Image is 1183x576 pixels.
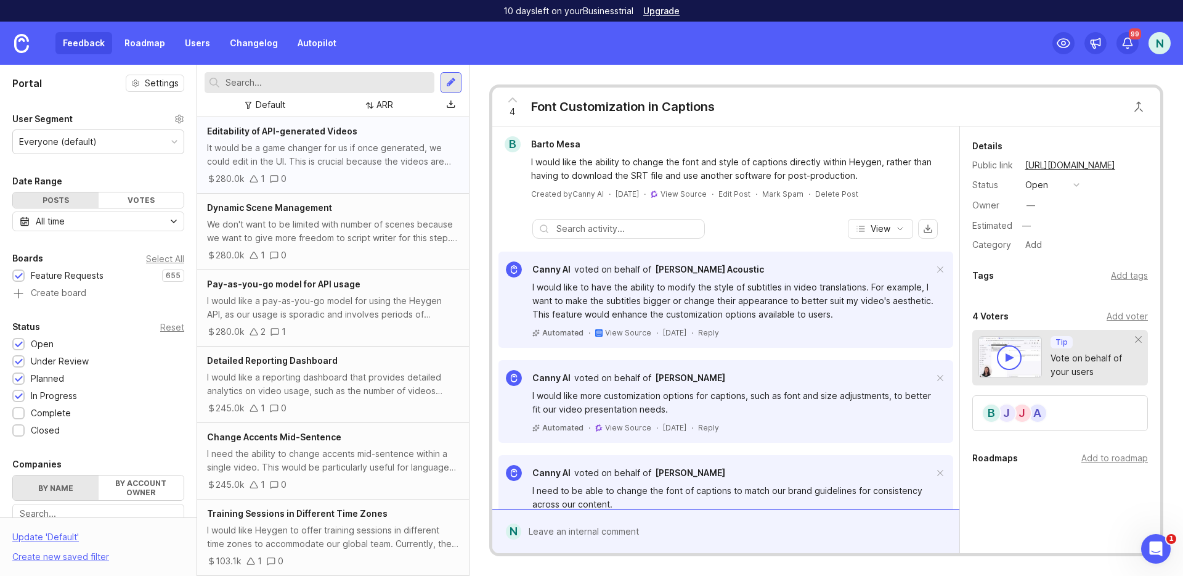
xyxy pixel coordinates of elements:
[655,467,725,478] span: [PERSON_NAME]
[656,422,658,433] div: ·
[12,457,62,472] div: Companies
[972,139,1002,154] div: Details
[197,500,469,576] a: Training Sessions in Different Time ZonesI would like Heygen to offer training sessions in differ...
[691,327,693,338] div: ·
[12,174,62,189] div: Date Range
[808,189,810,199] div: ·
[918,219,938,239] button: export comments
[698,327,719,338] div: Reply
[663,422,686,433] span: [DATE]
[605,328,651,337] span: View Source
[1028,403,1047,423] div: A
[207,524,459,551] div: I would like Heygen to offer training sessions in different time zones to accommodate our global ...
[282,325,286,339] div: 1
[848,219,913,239] button: View
[177,32,217,54] a: Users
[871,223,890,235] span: View
[588,422,590,433] div: ·
[13,192,99,208] div: Posts
[222,32,285,54] a: Changelog
[506,261,522,278] img: Canny AI
[506,465,522,481] img: Canny AI
[281,401,287,415] div: 0
[12,530,79,550] div: Update ' Default '
[1022,157,1119,173] a: [URL][DOMAIN_NAME]
[661,189,707,199] a: View Source
[972,178,1015,192] div: Status
[997,403,1017,423] div: J
[605,423,651,432] span: View Source
[117,32,173,54] a: Roadmap
[655,371,725,385] a: [PERSON_NAME]
[290,32,344,54] a: Autopilot
[616,189,639,199] a: [DATE]
[532,264,571,274] span: Canny AI
[31,269,104,282] div: Feature Requests
[1012,403,1032,423] div: J
[531,189,604,199] div: Created by Canny AI
[207,202,332,213] span: Dynamic Scene Management
[1141,534,1171,564] iframe: Intercom live chat
[207,126,357,136] span: Editability of API-generated Videos
[532,281,933,321] div: I would like to have the ability to modify the style of subtitles in video translations. For exam...
[1051,352,1136,379] div: Vote on behalf of your users
[655,466,725,480] a: [PERSON_NAME]
[13,475,99,500] label: By name
[197,117,469,194] a: Editability of API-generated VideosIt would be a game changer for us if once generated, we could ...
[1107,310,1148,323] div: Add voter
[36,215,65,228] div: All time
[698,422,719,433] div: Reply
[531,155,935,183] div: I would like the ability to change the font and style of captions directly within Heygen, rather ...
[574,263,651,276] div: voted on behalf of
[31,406,71,420] div: Complete
[532,389,933,416] div: I would like more customization options for captions, such as font and size adjustments, to bette...
[972,238,1015,252] div: Category
[12,112,73,126] div: User Segment
[207,447,459,474] div: I need the ability to change accents mid-sentence within a single video. This would be particular...
[207,218,459,245] div: We don't want to be limited with number of scenes because we want to give more freedom to script ...
[972,451,1018,466] div: Roadmaps
[531,139,580,149] span: Barto Mesa
[1119,157,1136,174] button: copy icon
[31,372,64,385] div: Planned
[160,324,184,331] div: Reset
[261,172,265,186] div: 1
[31,424,60,437] div: Closed
[595,424,603,432] img: gong
[31,389,77,403] div: In Progress
[651,191,658,198] img: gong
[497,136,590,152] a: BBarto Mesa
[972,268,994,283] div: Tags
[261,325,266,339] div: 2
[556,222,698,236] input: Search activity...
[815,189,858,199] div: Delete Post
[207,294,459,321] div: I would like a pay-as-you-go model for using the Heygen API, as our usage is sporadic and involve...
[663,327,686,338] span: [DATE]
[542,327,583,338] span: Automated
[542,422,583,433] span: Automated
[712,189,713,199] div: ·
[216,554,242,568] div: 103.1k
[207,508,388,519] span: Training Sessions in Different Time Zones
[532,467,571,478] span: Canny AI
[978,336,1043,378] img: video-thumbnail-vote-d41b83416815613422e2ca741bf692cc.jpg
[281,249,287,262] div: 0
[126,75,184,92] button: Settings
[1148,32,1171,54] div: N
[166,271,181,281] p: 655
[1126,94,1151,119] button: Close button
[503,5,633,17] p: 10 days left on your Business trial
[1166,534,1176,544] span: 1
[972,199,1015,212] div: Owner
[1018,218,1035,234] div: —
[506,524,521,540] div: N
[261,249,265,262] div: 1
[1015,237,1046,253] a: Add
[1025,178,1048,192] div: open
[197,423,469,500] a: Change Accents Mid-SentenceI need the ability to change accents mid-sentence within a single vide...
[99,475,184,500] label: By account owner
[20,507,177,520] input: Search...
[531,98,715,115] div: Font Customization in Captions
[145,77,179,89] span: Settings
